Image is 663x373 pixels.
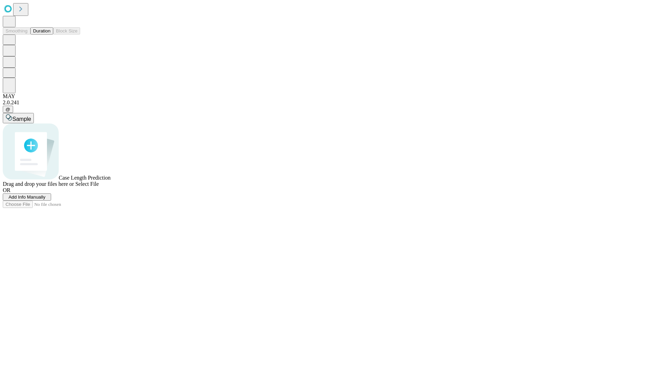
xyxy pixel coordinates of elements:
[3,93,660,99] div: MAY
[9,194,46,200] span: Add Info Manually
[12,116,31,122] span: Sample
[59,175,110,181] span: Case Length Prediction
[3,193,51,201] button: Add Info Manually
[3,106,13,113] button: @
[3,99,660,106] div: 2.0.241
[6,107,10,112] span: @
[3,181,74,187] span: Drag and drop your files here or
[3,113,34,123] button: Sample
[53,27,80,35] button: Block Size
[30,27,53,35] button: Duration
[3,187,10,193] span: OR
[75,181,99,187] span: Select File
[3,27,30,35] button: Smoothing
